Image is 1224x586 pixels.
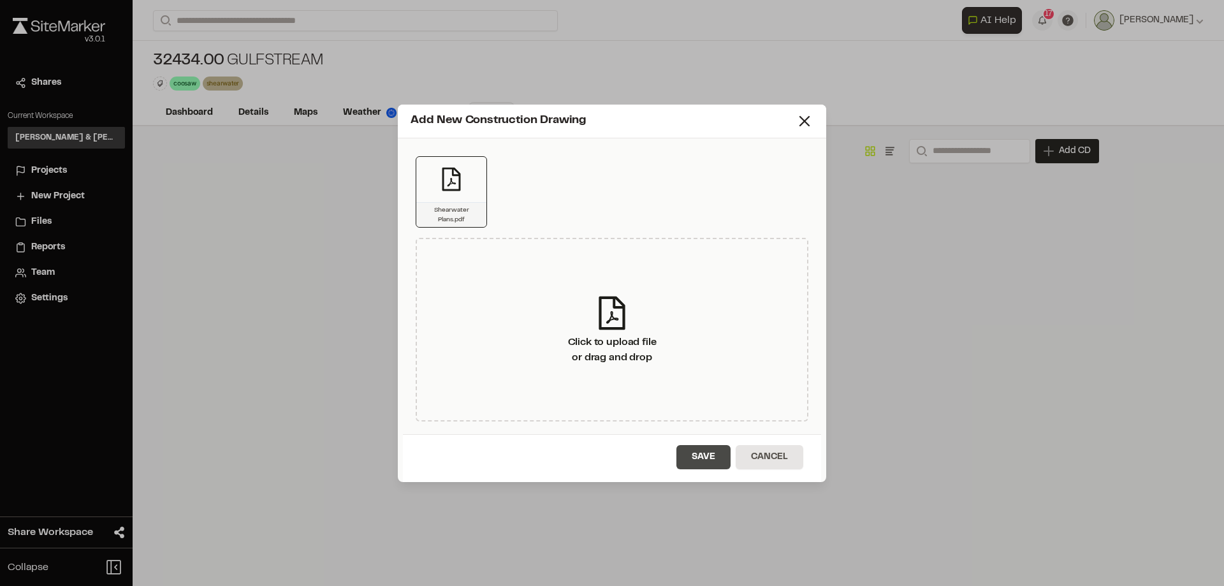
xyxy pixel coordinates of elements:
[411,112,796,129] div: Add New Construction Drawing
[568,335,657,365] div: Click to upload file or drag and drop
[736,445,803,469] button: Cancel
[676,445,731,469] button: Save
[421,205,481,224] p: Shearwater Plans.pdf
[416,238,808,421] div: Click to upload fileor drag and drop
